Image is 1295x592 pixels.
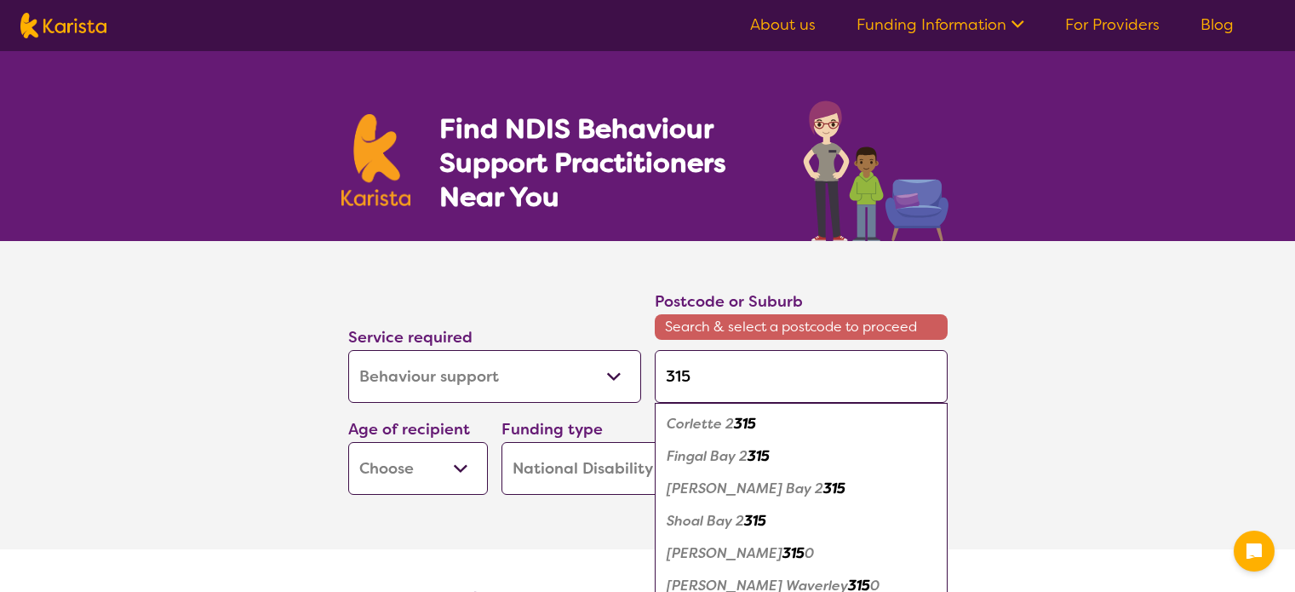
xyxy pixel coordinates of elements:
span: Search & select a postcode to proceed [655,314,948,340]
a: About us [750,14,816,35]
a: For Providers [1065,14,1160,35]
img: Karista logo [341,114,411,206]
h1: Find NDIS Behaviour Support Practitioners Near You [439,112,769,214]
em: 315 [734,415,756,433]
div: Brandon Park 3150 [663,537,939,570]
em: [PERSON_NAME] [667,544,782,562]
a: Blog [1200,14,1234,35]
label: Postcode or Suburb [655,291,803,312]
em: 0 [805,544,814,562]
em: Corlette 2 [667,415,734,433]
em: 315 [782,544,805,562]
em: 315 [744,512,766,530]
div: Shoal Bay 2315 [663,505,939,537]
div: Fingal Bay 2315 [663,440,939,473]
img: behaviour-support [799,92,954,241]
input: Type [655,350,948,403]
em: 315 [748,447,770,465]
label: Age of recipient [348,419,470,440]
em: Shoal Bay 2 [667,512,744,530]
div: Corlette 2315 [663,408,939,440]
img: Karista logo [20,13,106,38]
label: Funding type [501,419,603,440]
div: Nelson Bay 2315 [663,473,939,505]
a: Funding Information [857,14,1024,35]
em: 315 [823,480,845,497]
em: Fingal Bay 2 [667,447,748,465]
label: Service required [348,327,473,348]
em: [PERSON_NAME] Bay 2 [667,480,823,497]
